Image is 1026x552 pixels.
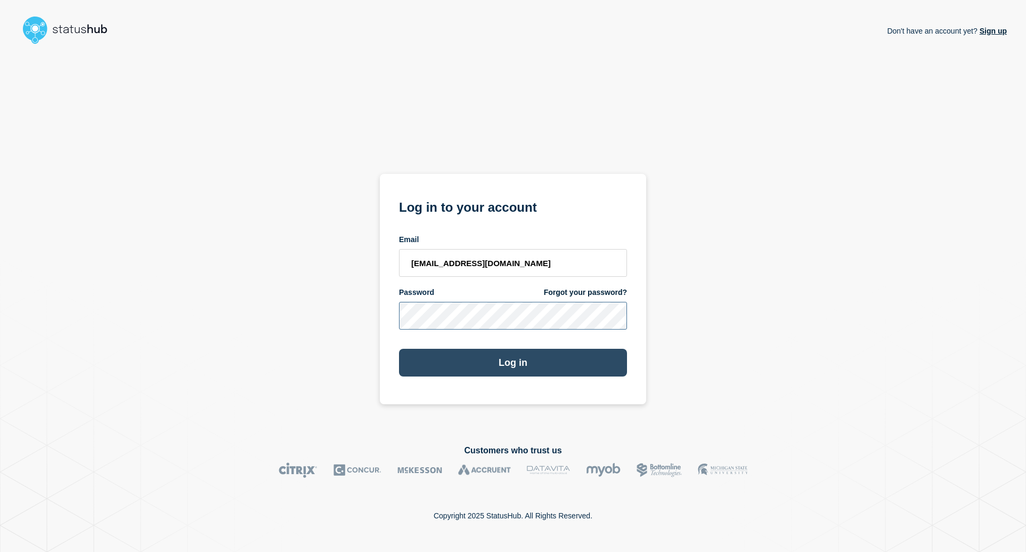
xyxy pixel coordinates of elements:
input: password input [399,302,627,330]
input: email input [399,249,627,277]
a: Forgot your password? [544,287,627,298]
img: McKesson logo [397,462,442,478]
h1: Log in to your account [399,196,627,216]
img: Accruent logo [458,462,511,478]
img: Citrix logo [279,462,317,478]
img: DataVita logo [527,462,570,478]
img: StatusHub logo [19,13,120,47]
p: Don't have an account yet? [887,18,1007,44]
h2: Customers who trust us [19,446,1007,455]
button: Log in [399,349,627,377]
p: Copyright 2025 StatusHub. All Rights Reserved. [434,511,592,520]
span: Email [399,235,419,245]
a: Sign up [978,27,1007,35]
img: myob logo [586,462,621,478]
img: Bottomline logo [637,462,682,478]
span: Password [399,287,434,298]
img: Concur logo [333,462,381,478]
img: MSU logo [698,462,747,478]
